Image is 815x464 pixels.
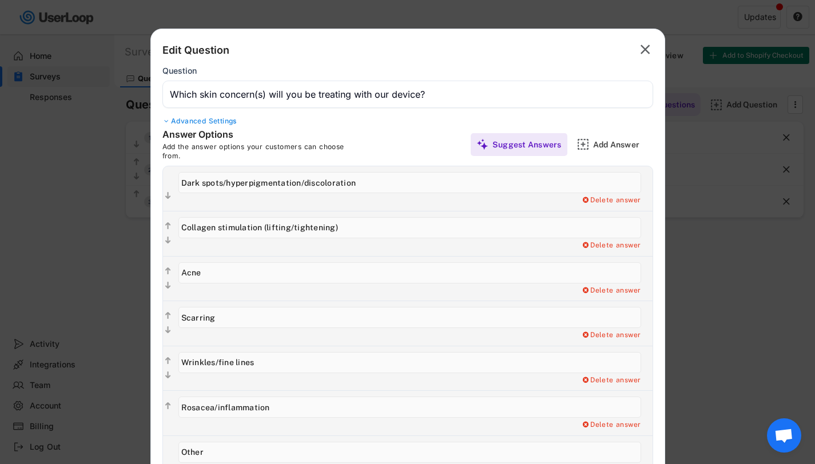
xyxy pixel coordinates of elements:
[163,266,173,277] button: 
[163,221,173,232] button: 
[767,418,801,453] a: Open chat
[577,138,589,150] img: AddMajor.svg
[165,235,171,245] text: 
[165,266,171,276] text: 
[162,142,363,160] div: Add the answer options your customers can choose from.
[178,397,641,418] input: Rosacea/inflammation
[162,43,229,57] div: Edit Question
[582,376,641,385] div: Delete answer
[163,370,173,381] button: 
[178,307,641,328] input: Scarring
[178,352,641,373] input: Wrinkles/fine lines
[165,221,171,231] text: 
[163,280,173,291] button: 
[582,421,641,430] div: Delete answer
[162,117,653,126] div: Advanced Settings
[582,331,641,340] div: Delete answer
[165,370,171,380] text: 
[582,241,641,250] div: Delete answer
[165,281,171,290] text: 
[178,442,641,463] input: Other
[582,286,641,295] div: Delete answer
[178,217,641,238] input: Collagen stimulation (lifting/tightening)
[163,325,173,336] button: 
[165,326,171,335] text: 
[162,66,197,76] div: Question
[163,401,173,412] button: 
[178,262,641,283] input: Acne
[162,81,653,108] input: Type your question here...
[165,311,171,321] text: 
[582,196,641,205] div: Delete answer
[178,172,641,193] input: Dark spots/hyperpigmentation/discoloration
[162,129,334,142] div: Answer Options
[165,356,171,366] text: 
[163,190,173,202] button: 
[637,41,653,59] button: 
[165,191,171,201] text: 
[165,401,171,411] text: 
[163,310,173,322] button: 
[163,235,173,246] button: 
[593,139,650,150] div: Add Answer
[492,139,562,150] div: Suggest Answers
[163,355,173,367] button: 
[641,41,650,58] text: 
[476,138,488,150] img: MagicMajor%20%28Purple%29.svg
